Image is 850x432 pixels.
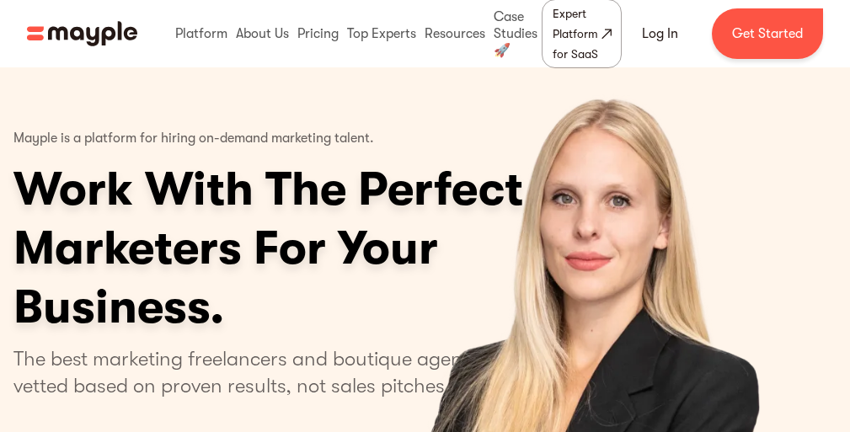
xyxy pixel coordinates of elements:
[27,18,137,50] img: Mayple logo
[712,8,823,59] a: Get Started
[553,3,598,64] div: Expert Platform for SaaS
[622,13,698,54] a: Log In
[13,345,521,399] p: The best marketing freelancers and boutique agencies, vetted based on proven results, not sales p...
[13,118,374,160] p: Mayple is a platform for hiring on-demand marketing talent.
[13,160,654,337] h1: Work With The Perfect Marketers For Your Business.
